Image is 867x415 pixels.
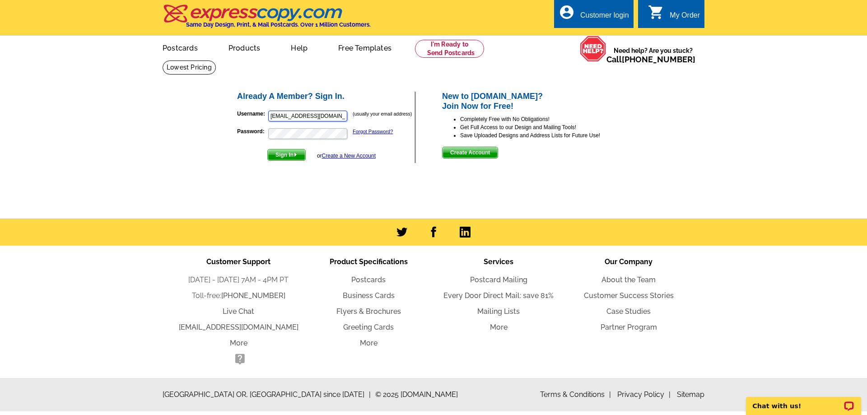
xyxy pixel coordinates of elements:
[648,10,700,21] a: shopping_cart My Order
[605,257,653,266] span: Our Company
[460,131,631,140] li: Save Uploaded Designs and Address Lists for Future Use!
[268,149,305,160] span: Sign In
[294,153,298,157] img: button-next-arrow-white.png
[559,10,629,21] a: account_circle Customer login
[670,11,700,24] div: My Order
[470,275,527,284] a: Postcard Mailing
[442,92,631,111] h2: New to [DOMAIN_NAME]? Join Now for Free!
[173,275,303,285] li: [DATE] - [DATE] 7AM - 4PM PT
[173,290,303,301] li: Toll-free:
[353,129,393,134] a: Forgot Password?
[223,307,254,316] a: Live Chat
[336,307,401,316] a: Flyers & Brochures
[214,37,275,58] a: Products
[484,257,513,266] span: Services
[477,307,520,316] a: Mailing Lists
[351,275,386,284] a: Postcards
[490,323,508,331] a: More
[677,390,704,399] a: Sitemap
[580,11,629,24] div: Customer login
[237,92,415,102] h2: Already A Member? Sign In.
[237,127,267,135] label: Password:
[206,257,270,266] span: Customer Support
[267,149,306,161] button: Sign In
[617,390,671,399] a: Privacy Policy
[443,147,498,158] span: Create Account
[540,390,611,399] a: Terms & Conditions
[580,36,606,62] img: help
[606,46,700,64] span: Need help? Are you stuck?
[163,389,371,400] span: [GEOGRAPHIC_DATA] OR, [GEOGRAPHIC_DATA] since [DATE]
[622,55,695,64] a: [PHONE_NUMBER]
[442,147,498,159] button: Create Account
[601,323,657,331] a: Partner Program
[230,339,247,347] a: More
[606,307,651,316] a: Case Studies
[343,323,394,331] a: Greeting Cards
[559,4,575,20] i: account_circle
[317,152,376,160] div: or
[460,123,631,131] li: Get Full Access to our Design and Mailing Tools!
[584,291,674,300] a: Customer Success Stories
[324,37,406,58] a: Free Templates
[648,4,664,20] i: shopping_cart
[375,389,458,400] span: © 2025 [DOMAIN_NAME]
[322,153,376,159] a: Create a New Account
[276,37,322,58] a: Help
[460,115,631,123] li: Completely Free with No Obligations!
[343,291,395,300] a: Business Cards
[601,275,656,284] a: About the Team
[221,291,285,300] a: [PHONE_NUMBER]
[360,339,378,347] a: More
[237,110,267,118] label: Username:
[186,21,371,28] h4: Same Day Design, Print, & Mail Postcards. Over 1 Million Customers.
[353,111,412,117] small: (usually your email address)
[606,55,695,64] span: Call
[443,291,554,300] a: Every Door Direct Mail: save 81%
[330,257,408,266] span: Product Specifications
[740,387,867,415] iframe: LiveChat chat widget
[179,323,298,331] a: [EMAIL_ADDRESS][DOMAIN_NAME]
[163,11,371,28] a: Same Day Design, Print, & Mail Postcards. Over 1 Million Customers.
[148,37,212,58] a: Postcards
